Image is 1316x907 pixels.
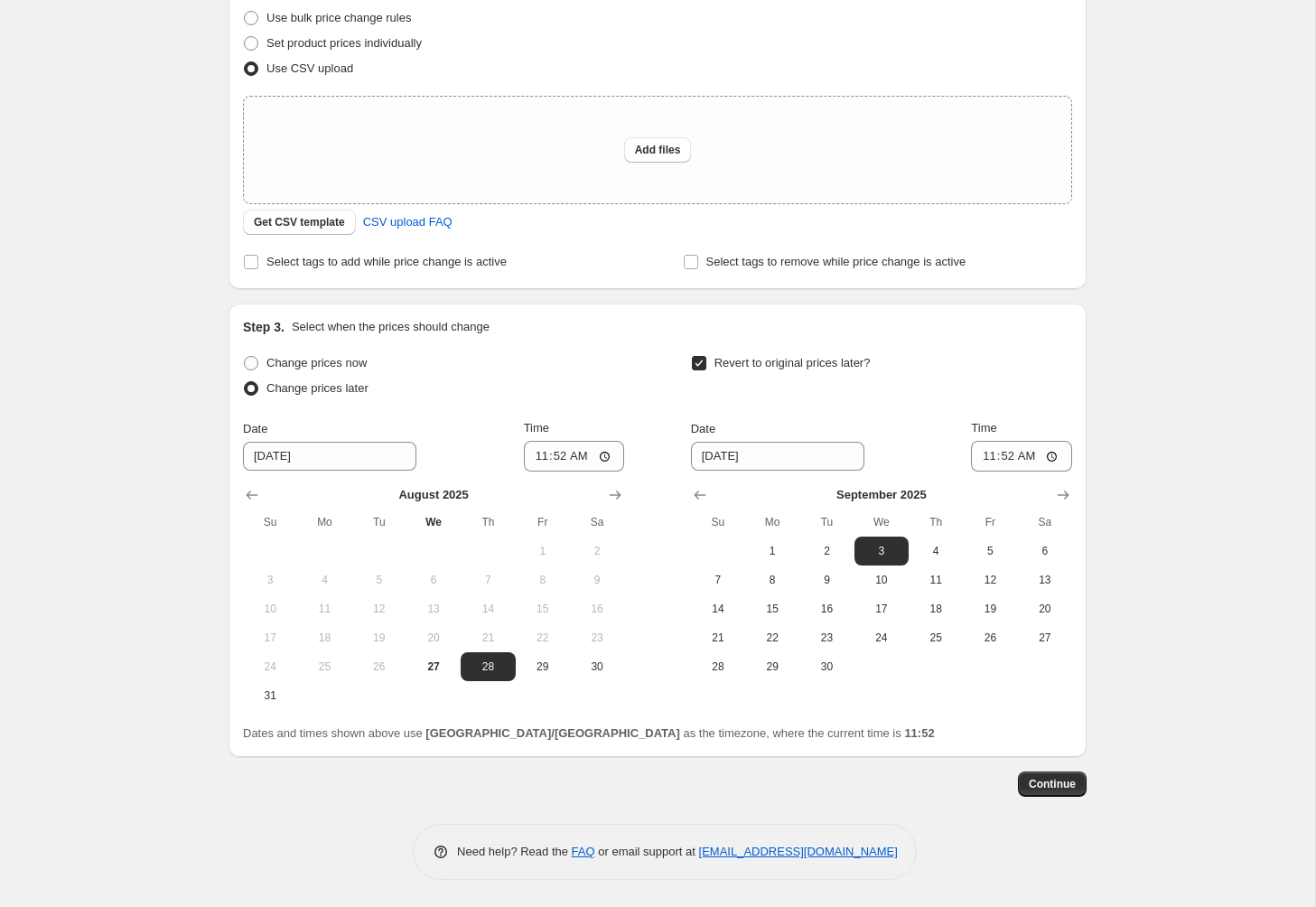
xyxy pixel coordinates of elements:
[461,508,515,537] th: Thursday
[916,602,956,616] span: 18
[1018,623,1072,652] button: Saturday September 27 2025
[698,515,738,529] span: Su
[243,442,416,471] input: 8/27/2025
[799,652,854,681] button: Tuesday September 30 2025
[359,573,399,587] span: 5
[687,482,713,508] button: Show previous month, August 2025
[1025,573,1065,587] span: 13
[266,381,369,395] span: Change prices later
[963,594,1017,623] button: Friday September 19 2025
[468,573,508,587] span: 7
[1018,508,1072,537] th: Saturday
[963,566,1017,594] button: Friday September 12 2025
[970,573,1010,587] span: 12
[523,573,563,587] span: 8
[916,515,956,529] span: Th
[516,508,570,537] th: Friday
[297,623,351,652] button: Monday August 18 2025
[963,508,1017,537] th: Friday
[602,482,628,508] button: Show next month, September 2025
[304,631,344,645] span: 18
[414,573,453,587] span: 6
[909,594,963,623] button: Thursday September 18 2025
[807,631,846,645] span: 23
[909,508,963,537] th: Thursday
[862,631,901,645] span: 24
[570,652,624,681] button: Saturday August 30 2025
[706,255,966,268] span: Select tags to remove while price change is active
[916,631,956,645] span: 25
[577,573,617,587] span: 9
[352,623,406,652] button: Tuesday August 19 2025
[406,594,461,623] button: Wednesday August 13 2025
[254,215,345,229] span: Get CSV template
[516,623,570,652] button: Friday August 22 2025
[457,845,572,858] span: Need help? Read the
[971,441,1072,472] input: 12:00
[243,652,297,681] button: Sunday August 24 2025
[250,515,290,529] span: Su
[304,573,344,587] span: 4
[1025,602,1065,616] span: 20
[745,623,799,652] button: Monday September 22 2025
[714,356,871,369] span: Revert to original prices later?
[304,659,344,674] span: 25
[359,659,399,674] span: 26
[862,573,901,587] span: 10
[243,508,297,537] th: Sunday
[570,508,624,537] th: Saturday
[807,573,846,587] span: 9
[468,659,508,674] span: 28
[266,61,353,75] span: Use CSV upload
[595,845,699,858] span: or email support at
[243,623,297,652] button: Sunday August 17 2025
[414,631,453,645] span: 20
[862,602,901,616] span: 17
[570,537,624,566] button: Saturday August 2 2025
[406,652,461,681] button: Today Wednesday August 27 2025
[266,356,367,369] span: Change prices now
[698,631,738,645] span: 21
[406,623,461,652] button: Wednesday August 20 2025
[577,659,617,674] span: 30
[243,422,267,435] span: Date
[807,515,846,529] span: Tu
[570,566,624,594] button: Saturday August 9 2025
[807,544,846,558] span: 2
[691,442,864,471] input: 8/27/2025
[1018,566,1072,594] button: Saturday September 13 2025
[698,573,738,587] span: 7
[752,602,792,616] span: 15
[916,573,956,587] span: 11
[745,508,799,537] th: Monday
[971,421,996,435] span: Time
[577,631,617,645] span: 23
[516,594,570,623] button: Friday August 15 2025
[250,659,290,674] span: 24
[516,537,570,566] button: Friday August 1 2025
[570,594,624,623] button: Saturday August 16 2025
[752,515,792,529] span: Mo
[516,652,570,681] button: Friday August 29 2025
[461,566,515,594] button: Thursday August 7 2025
[352,594,406,623] button: Tuesday August 12 2025
[292,318,490,336] p: Select when the prices should change
[516,566,570,594] button: Friday August 8 2025
[1050,482,1076,508] button: Show next month, October 2025
[698,659,738,674] span: 28
[461,652,515,681] button: Thursday August 28 2025
[752,573,792,587] span: 8
[909,623,963,652] button: Thursday September 25 2025
[468,631,508,645] span: 21
[691,508,745,537] th: Sunday
[854,566,909,594] button: Wednesday September 10 2025
[752,631,792,645] span: 22
[807,602,846,616] span: 16
[243,566,297,594] button: Sunday August 3 2025
[1025,515,1065,529] span: Sa
[909,566,963,594] button: Thursday September 11 2025
[570,623,624,652] button: Saturday August 23 2025
[523,659,563,674] span: 29
[752,544,792,558] span: 1
[572,845,595,858] a: FAQ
